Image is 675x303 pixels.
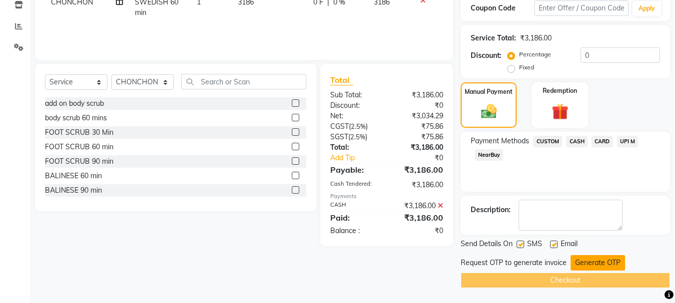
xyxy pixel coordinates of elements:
div: Net: [323,111,387,121]
div: Payable: [323,164,387,176]
div: add on body scrub [45,98,104,109]
input: Search or Scan [181,74,306,89]
img: _gift.svg [547,101,574,122]
span: Send Details On [461,239,513,251]
div: BALINESE 60 min [45,171,102,181]
div: Payments [330,192,443,201]
span: CASH [566,136,588,147]
label: Fixed [519,63,534,72]
span: CUSTOM [533,136,562,147]
span: SGST [330,132,348,141]
div: ₹3,186.00 [387,164,451,176]
div: CASH [323,201,387,211]
div: Discount: [323,100,387,111]
span: Payment Methods [471,136,529,146]
div: Sub Total: [323,90,387,100]
div: ₹3,186.00 [387,90,451,100]
div: FOOT SCRUB 90 min [45,156,113,167]
label: Redemption [543,86,577,95]
div: FOOT SCRUB 30 Min [45,127,113,138]
div: Request OTP to generate invoice [461,258,567,268]
span: CGST [330,122,349,131]
img: _cash.svg [476,102,502,120]
div: Discount: [471,50,502,61]
div: Balance : [323,226,387,236]
div: ₹3,186.00 [520,33,552,43]
div: Cash Tendered: [323,180,387,190]
div: Service Total: [471,33,516,43]
div: ₹3,034.29 [387,111,451,121]
div: ₹3,186.00 [387,142,451,153]
div: body scrub 60 mins [45,113,107,123]
span: 2.5% [351,122,366,130]
div: Total: [323,142,387,153]
span: Email [561,239,578,251]
a: Add Tip [323,153,397,163]
div: Coupon Code [471,3,534,13]
label: Percentage [519,50,551,59]
div: Description: [471,205,511,215]
div: FOOT SCRUB 60 min [45,142,113,152]
div: ( ) [323,121,387,132]
input: Enter Offer / Coupon Code [534,0,629,16]
div: ₹0 [387,100,451,111]
div: ₹3,186.00 [387,180,451,190]
span: UPI M [617,136,639,147]
label: Manual Payment [465,87,513,96]
span: CARD [592,136,613,147]
button: Generate OTP [571,255,625,271]
div: ₹3,186.00 [387,201,451,211]
button: Apply [633,1,661,16]
span: Total [330,75,353,85]
span: SMS [527,239,542,251]
div: ₹3,186.00 [387,212,451,224]
div: ₹75.86 [387,121,451,132]
div: ₹0 [387,226,451,236]
div: ₹75.86 [387,132,451,142]
div: ( ) [323,132,387,142]
span: NearBuy [475,149,503,161]
span: 2.5% [350,133,365,141]
div: ₹0 [398,153,451,163]
div: BALINESE 90 min [45,185,102,196]
div: Paid: [323,212,387,224]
